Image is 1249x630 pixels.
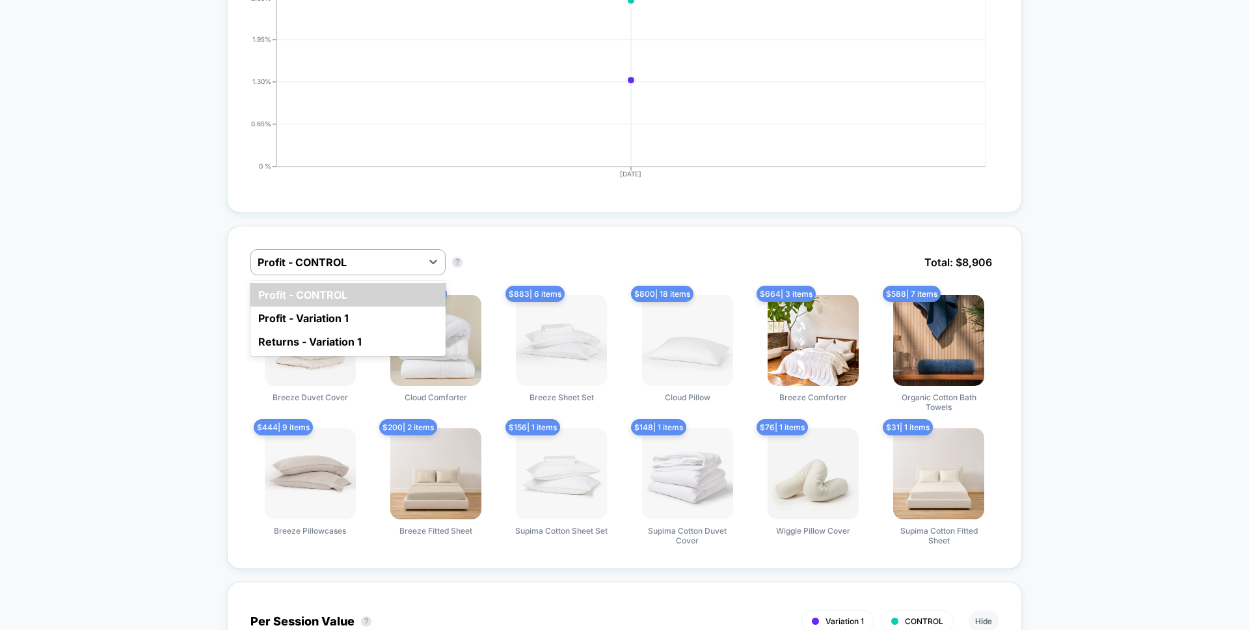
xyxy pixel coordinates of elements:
span: Breeze Comforter [779,392,847,402]
span: $ 156 | 1 items [505,419,560,435]
img: Supima Cotton Fitted Sheet [893,428,984,519]
div: Profit - CONTROL [250,283,446,307]
tspan: [DATE] [621,170,642,178]
span: Variation 1 [826,616,864,626]
span: Cloud Comforter [405,392,467,402]
tspan: 0 % [259,162,271,170]
span: $ 31 | 1 items [883,419,933,435]
tspan: 1.30% [252,77,271,85]
span: $ 76 | 1 items [757,419,808,435]
span: $ 148 | 1 items [631,419,686,435]
span: Breeze Fitted Sheet [399,526,472,536]
span: Total: $ 8,906 [918,249,999,275]
span: $ 883 | 6 items [505,286,565,302]
span: Wiggle Pillow Cover [776,526,850,536]
span: CONTROL [905,616,943,626]
button: ? [452,257,463,267]
img: Supima Cotton Duvet Cover [642,428,733,519]
span: $ 588 | 7 items [883,286,941,302]
img: Wiggle Pillow Cover [768,428,859,519]
span: Supima Cotton Sheet Set [515,526,608,536]
img: Cloud Pillow [642,295,733,386]
span: Supima Cotton Fitted Sheet [890,526,987,545]
img: Supima Cotton Sheet Set [516,428,607,519]
img: Breeze Pillowcases [265,428,356,519]
div: Returns - Variation 1 [250,330,446,353]
span: $ 664 | 3 items [757,286,816,302]
span: Supima Cotton Duvet Cover [639,526,736,545]
button: ? [361,616,371,627]
span: Breeze Sheet Set [530,392,594,402]
span: $ 800 | 18 items [631,286,693,302]
span: Breeze Duvet Cover [273,392,348,402]
img: Breeze Sheet Set [516,295,607,386]
div: Profit - Variation 1 [250,307,446,330]
img: Breeze Comforter [768,295,859,386]
img: Organic Cotton Bath Towels [893,295,984,386]
span: $ 200 | 2 items [379,419,437,435]
span: $ 444 | 9 items [254,419,313,435]
img: Breeze Fitted Sheet [390,428,481,519]
tspan: 1.95% [252,35,271,43]
tspan: 0.65% [251,120,271,128]
span: Organic Cotton Bath Towels [890,392,987,412]
span: Breeze Pillowcases [274,526,346,536]
span: Cloud Pillow [665,392,710,402]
